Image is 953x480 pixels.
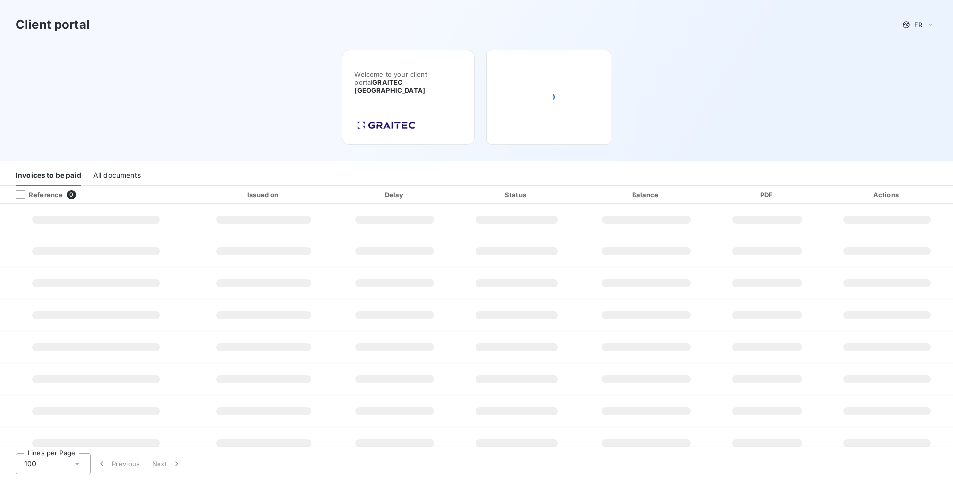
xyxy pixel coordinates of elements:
div: All documents [93,165,141,186]
div: Actions [823,190,951,200]
span: GRAITEC [GEOGRAPHIC_DATA] [354,78,425,94]
button: Previous [91,453,146,474]
h3: Client portal [16,16,90,34]
div: Issued on [194,190,333,200]
span: 0 [67,190,76,199]
div: Invoices to be paid [16,165,81,186]
div: Balance [581,190,712,200]
div: Reference [8,190,63,199]
div: PDF [716,190,819,200]
button: Next [146,453,188,474]
span: 100 [24,459,36,469]
div: Status [457,190,577,200]
span: Welcome to your client portal [354,70,462,94]
div: Delay [337,190,453,200]
img: Company logo [354,118,418,132]
span: FR [914,21,922,29]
